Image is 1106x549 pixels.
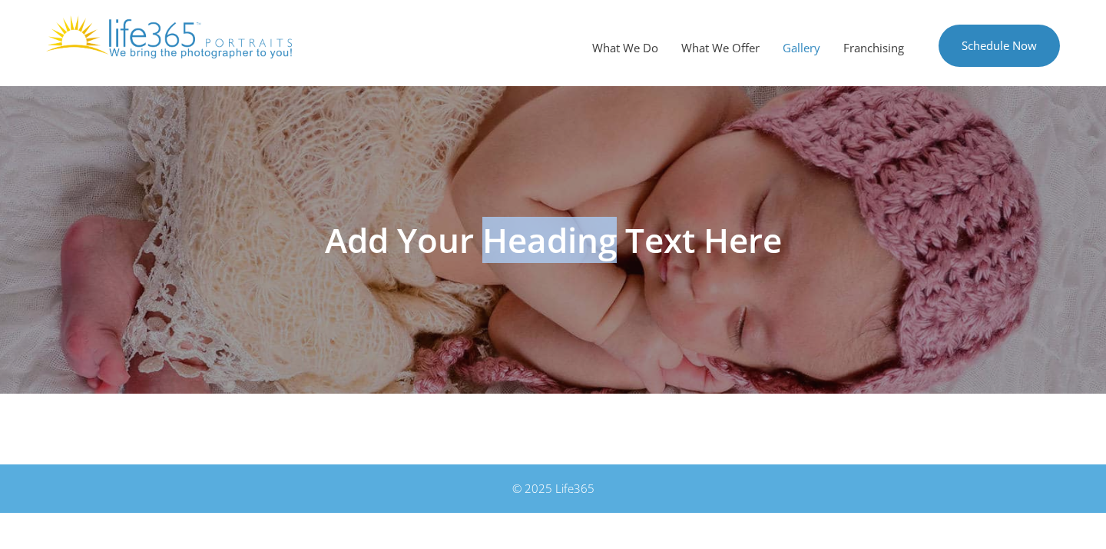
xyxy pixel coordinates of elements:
[832,25,916,71] a: Franchising
[771,25,832,71] a: Gallery
[670,25,771,71] a: What We Offer
[939,25,1060,67] a: Schedule Now
[46,15,292,58] img: Life365
[581,25,670,71] a: What We Do
[123,223,983,257] h1: Add Your Heading Text Here
[131,480,975,497] div: © 2025 Life365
